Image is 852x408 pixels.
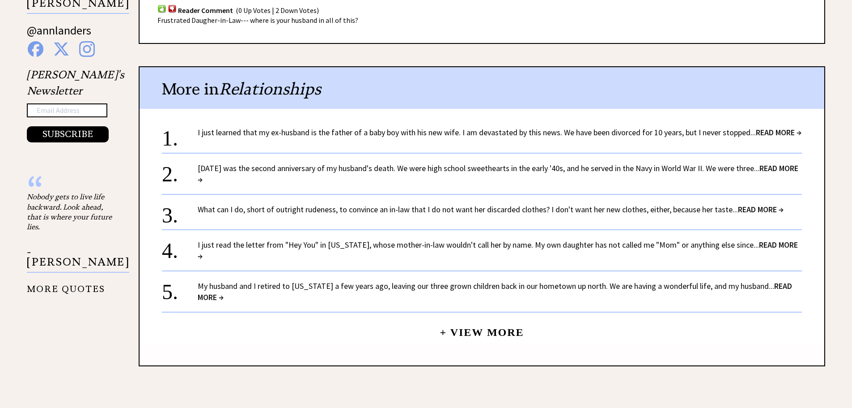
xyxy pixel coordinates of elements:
[157,4,166,13] img: votup.png
[27,67,124,143] div: [PERSON_NAME]'s Newsletter
[162,127,198,143] div: 1.
[27,247,129,273] p: - [PERSON_NAME]
[162,280,198,297] div: 5.
[178,6,233,15] span: Reader Comment
[198,163,798,185] span: READ MORE →
[140,67,824,109] div: More in
[198,240,798,261] a: I just read the letter from "Hey You" in [US_STATE], whose mother-in-law wouldn't call her by nam...
[198,281,792,302] span: READ MORE →
[27,23,91,47] a: @annlanders
[27,277,105,294] a: MORE QUOTES
[236,6,319,15] span: (0 Up Votes | 2 Down Votes)
[27,183,116,192] div: “
[756,127,801,137] span: READ MORE →
[198,240,798,261] span: READ MORE →
[157,16,358,25] span: Frustrated Daugher-in-Law--- where is your husband in all of this?
[440,319,524,338] a: + View More
[198,281,792,302] a: My husband and I retired to [US_STATE] a few years ago, leaving our three grown children back in ...
[162,204,198,220] div: 3.
[28,41,43,57] img: facebook%20blue.png
[168,4,177,13] img: votdown.png
[27,103,107,118] input: Email Address
[738,204,784,215] span: READ MORE →
[198,163,798,185] a: [DATE] was the second anniversary of my husband's death. We were high school sweethearts in the e...
[27,126,109,142] button: SUBSCRIBE
[162,163,198,179] div: 2.
[198,127,801,137] a: I just learned that my ex-husband is the father of a baby boy with his new wife. I am devastated ...
[219,79,321,99] span: Relationships
[162,239,198,256] div: 4.
[79,41,95,57] img: instagram%20blue.png
[53,41,69,57] img: x%20blue.png
[198,204,784,215] a: What can I do, short of outright rudeness, to convince an in-law that I do not want her discarded...
[27,192,116,232] div: Nobody gets to live life backward. Look ahead, that is where your future lies.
